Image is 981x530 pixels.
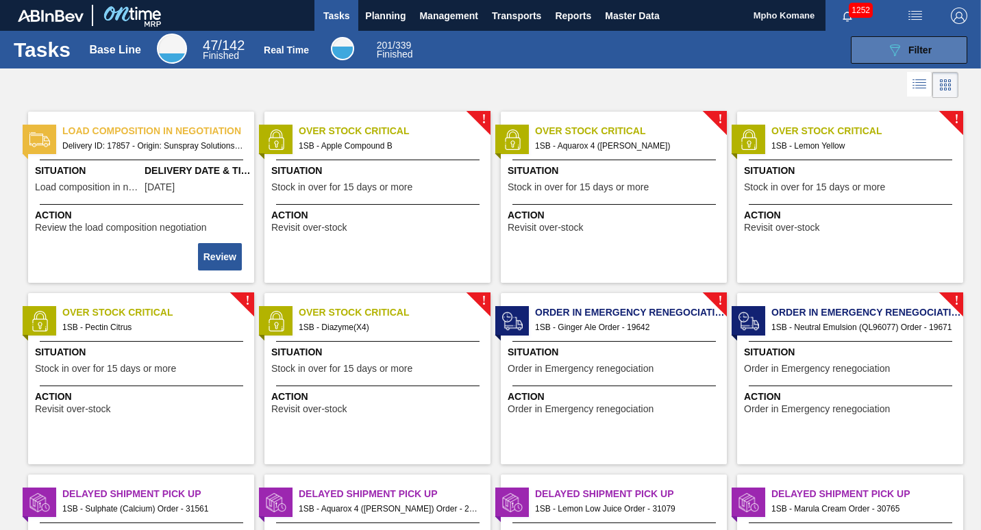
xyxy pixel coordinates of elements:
img: status [502,311,523,331]
img: Logout [951,8,967,24]
img: userActions [907,8,923,24]
div: Real Time [264,45,309,55]
span: ! [718,296,722,306]
div: Base Line [203,40,245,60]
span: Stock in over for 15 days or more [508,182,649,192]
img: TNhmsLtSVTkK8tSr43FrP2fwEKptu5GPRR3wAAAABJRU5ErkJggg== [18,10,84,22]
span: 1SB - Neutral Emulsion (QL96077) Order - 19671 [771,320,952,335]
span: Delayed Shipment Pick Up [299,487,490,501]
span: Revisit over-stock [271,223,347,233]
span: Situation [508,164,723,178]
span: Stock in over for 15 days or more [271,364,412,374]
h1: Tasks [14,42,71,58]
span: Situation [744,164,960,178]
div: Real Time [331,37,354,60]
span: Management [419,8,478,24]
span: / 339 [377,40,412,51]
span: Review the load composition negotiation [35,223,207,233]
div: Base Line [89,44,141,56]
span: Order in Emergency renegociation [744,364,890,374]
span: Action [508,208,723,223]
span: Load composition in negotiation [62,124,254,138]
span: Delayed Shipment Pick Up [771,487,963,501]
span: Delayed Shipment Pick Up [62,487,254,501]
span: ! [245,296,249,306]
img: status [502,492,523,513]
img: status [502,129,523,150]
span: Over Stock Critical [299,124,490,138]
span: Order in Emergency renegociation [508,404,654,414]
span: Delivery ID: 17857 - Origin: Sunspray Solutions - Destination: 1SB [62,138,243,153]
span: Finished [203,50,239,61]
span: Master Data [605,8,659,24]
span: Delivery Date & Time [145,164,251,178]
div: List Vision [907,72,932,98]
img: status [29,492,50,513]
span: 1252 [849,3,873,18]
span: 1SB - Lemon Low Juice Order - 31079 [535,501,716,516]
img: status [29,129,50,150]
span: Action [508,390,723,404]
span: Reports [555,8,591,24]
span: Over Stock Critical [771,124,963,138]
span: Order in Emergency renegociation [508,364,654,374]
span: 1SB - Aquarox 4 (Rosemary) Order - 28151 [299,501,480,516]
span: Action [35,208,251,223]
span: Over Stock Critical [62,305,254,320]
span: Finished [377,49,413,60]
span: Stock in over for 15 days or more [271,182,412,192]
span: Filter [908,45,932,55]
span: Delayed Shipment Pick Up [535,487,727,501]
img: status [266,129,286,150]
span: 1SB - Ginger Ale Order - 19642 [535,320,716,335]
div: Base Line [157,34,187,64]
span: Revisit over-stock [508,223,583,233]
button: Notifications [825,6,869,25]
span: ! [954,296,958,306]
span: ! [718,114,722,125]
span: Action [35,390,251,404]
span: Situation [508,345,723,359]
span: 1SB - Marula Cream Order - 30765 [771,501,952,516]
span: Stock in over for 15 days or more [744,182,885,192]
div: Card Vision [932,72,958,98]
span: Action [271,208,487,223]
span: 1SB - Lemon Yellow [771,138,952,153]
span: Action [744,208,960,223]
span: Stock in over for 15 days or more [35,364,176,374]
span: 201 [377,40,393,51]
img: status [738,492,759,513]
span: 47 [203,38,218,53]
span: Revisit over-stock [744,223,819,233]
div: Complete task: 2218056 [199,242,243,272]
img: status [266,311,286,331]
img: status [266,492,286,513]
span: Transports [492,8,541,24]
span: ! [482,114,486,125]
span: Revisit over-stock [35,404,110,414]
span: Order in Emergency renegociation [535,305,727,320]
span: ! [954,114,958,125]
span: Revisit over-stock [271,404,347,414]
span: Situation [35,164,141,178]
span: 1SB - Apple Compound B [299,138,480,153]
span: Situation [744,345,960,359]
span: Tasks [321,8,351,24]
div: Real Time [377,41,413,59]
img: status [738,129,759,150]
span: Situation [271,164,487,178]
span: 1SB - Pectin Citrus [62,320,243,335]
img: status [738,311,759,331]
span: Over Stock Critical [299,305,490,320]
span: ! [482,296,486,306]
span: Order in Emergency renegociation [771,305,963,320]
span: Planning [365,8,406,24]
span: Action [744,390,960,404]
button: Filter [851,36,967,64]
span: 1SB - Sulphate (Calcium) Order - 31561 [62,501,243,516]
span: Action [271,390,487,404]
span: Load composition in negotiation [35,182,141,192]
span: Situation [35,345,251,359]
span: Over Stock Critical [535,124,727,138]
span: 1SB - Aquarox 4 (Rosemary) [535,138,716,153]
